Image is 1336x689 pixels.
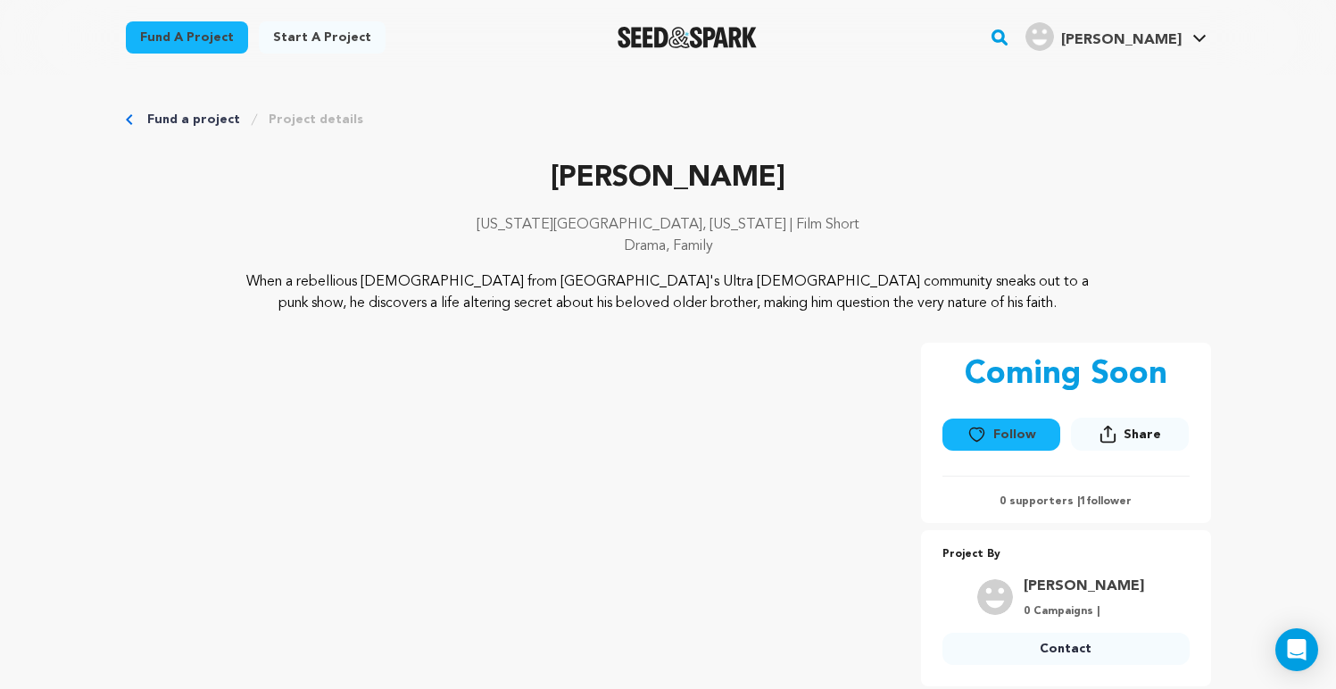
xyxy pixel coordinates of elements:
[126,21,248,54] a: Fund a project
[977,579,1013,615] img: user.png
[942,544,1190,565] p: Project By
[1024,576,1144,597] a: Goto Joey Schweitzer profile
[126,236,1211,257] p: Drama, Family
[126,157,1211,200] p: [PERSON_NAME]
[234,271,1102,314] p: When a rebellious [DEMOGRAPHIC_DATA] from [GEOGRAPHIC_DATA]'s Ultra [DEMOGRAPHIC_DATA] community ...
[1022,19,1210,56] span: Joey S.'s Profile
[126,214,1211,236] p: [US_STATE][GEOGRAPHIC_DATA], [US_STATE] | Film Short
[965,357,1167,393] p: Coming Soon
[1080,496,1086,507] span: 1
[1275,628,1318,671] div: Open Intercom Messenger
[259,21,386,54] a: Start a project
[1022,19,1210,51] a: Joey S.'s Profile
[1071,418,1189,458] span: Share
[1061,33,1182,47] span: [PERSON_NAME]
[1124,426,1161,444] span: Share
[618,27,758,48] img: Seed&Spark Logo Dark Mode
[1071,418,1189,451] button: Share
[1025,22,1182,51] div: Joey S.'s Profile
[269,111,363,129] a: Project details
[147,111,240,129] a: Fund a project
[1024,604,1144,618] p: 0 Campaigns |
[942,633,1190,665] a: Contact
[942,494,1190,509] p: 0 supporters | follower
[1025,22,1054,51] img: user.png
[942,419,1060,451] button: Follow
[126,111,1211,129] div: Breadcrumb
[618,27,758,48] a: Seed&Spark Homepage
